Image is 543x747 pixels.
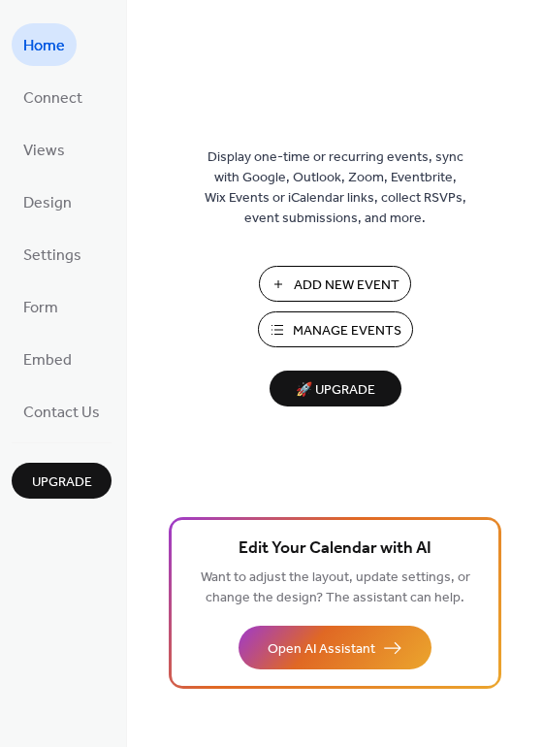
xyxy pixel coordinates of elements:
span: Add New Event [294,276,399,296]
a: Embed [12,338,83,380]
a: Settings [12,233,93,276]
a: Connect [12,76,94,118]
span: Open AI Assistant [268,639,375,660]
a: Design [12,180,83,223]
span: Manage Events [293,321,401,341]
span: Want to adjust the layout, update settings, or change the design? The assistant can help. [201,565,470,611]
button: 🚀 Upgrade [270,371,401,406]
a: Views [12,128,77,171]
button: Add New Event [259,266,411,302]
span: Connect [23,83,82,114]
span: Home [23,31,65,62]
span: Views [23,136,65,167]
span: Form [23,293,58,324]
a: Form [12,285,70,328]
button: Manage Events [258,311,413,347]
span: Edit Your Calendar with AI [239,536,431,563]
a: Contact Us [12,390,112,433]
span: Embed [23,345,72,376]
span: 🚀 Upgrade [281,377,390,404]
button: Upgrade [12,463,112,499]
span: Upgrade [32,472,92,493]
a: Home [12,23,77,66]
button: Open AI Assistant [239,626,431,669]
span: Design [23,188,72,219]
span: Display one-time or recurring events, sync with Google, Outlook, Zoom, Eventbrite, Wix Events or ... [205,147,466,229]
span: Contact Us [23,398,100,429]
span: Settings [23,241,81,272]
